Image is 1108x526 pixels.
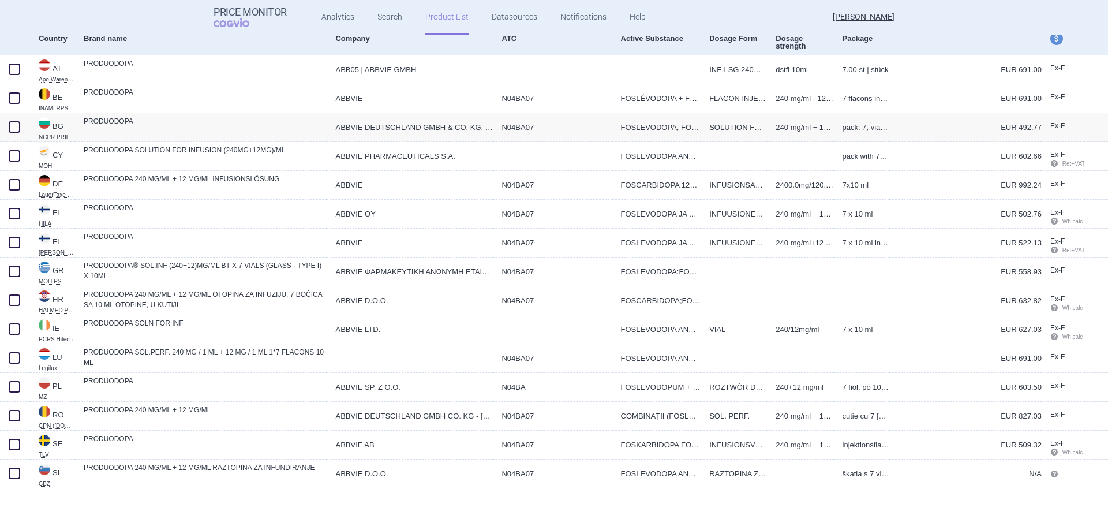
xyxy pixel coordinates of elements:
img: Ireland [39,319,50,331]
a: 240 mg/ml + 12 mg/ml [767,402,833,430]
a: Ex-F [1042,349,1084,366]
span: Ex-factory price [1050,237,1065,245]
abbr: TLV — Online database developed by the Dental and Pharmaceuticals Benefits Agency, Sweden. [39,452,75,458]
a: PRODUODOPA [84,232,327,252]
abbr: Legilux — List of medicinal products published by the Official Journal of the Grand Duchy of Luxe... [39,365,75,371]
span: Ex-factory price [1050,64,1065,72]
a: SOLUTION FOR INFUSION [701,113,767,141]
a: Ex-F [1042,89,1084,106]
a: FOSLEVODOPA JA DEKARBOKSYLAASIN ESTÄJÄ [612,229,701,257]
a: FOSLEVODOPA:FOSCARBIDOPA [612,258,701,286]
span: Ex-factory price [1050,122,1065,130]
a: FOSLEVODOPA JA DEKARBOKSYLAASIN ESTÄJÄ [612,200,701,228]
a: EUR 509.32 [889,431,1042,459]
abbr: KELA — Pharmaceutical Database of medicinal products maintained by Kela, Finland. [39,250,75,256]
a: PLPLMZ [30,376,75,400]
img: Austria [39,59,50,71]
a: FOSLEVODOPA AND DECARBOXYLASE INHIBITOR [612,142,701,170]
a: 240 mg/ml + 12 mg/ml [767,200,833,228]
a: Ex-F Ret+VAT calc [1042,147,1084,173]
a: škatla s 7 vialami z 10 ml raztopine [834,460,889,488]
a: Ex-F [1042,176,1084,193]
a: ABB05 | ABBVIE GMBH [327,55,493,84]
a: PRODUODOPA 240 MG/ML + 12 MG/ML OTOPINA ZA INFUZIJU, 7 BOČICA SA 10 ML OTOPINE, U KUTIJI [84,289,327,310]
a: PRODUODOPA 240 MG/ML + 12 MG/ML RAZTOPINA ZA INFUNDIRANJE [84,462,327,483]
a: ABBVIE PHARMACEUTICALS S.A. [327,142,493,170]
a: EUR 492.77 [889,113,1042,141]
span: Ex-factory price [1050,353,1065,361]
a: Ex-F Wh calc [1042,435,1084,462]
a: N04BA07 [493,402,612,430]
abbr: MOH PS — List of medicinal products published by the Ministry of Health, Greece. [39,279,75,285]
a: INFUUSIONESTE, LIUOS [701,229,767,257]
a: ATATApo-Warenv.III [30,58,75,83]
a: BEBEINAMI RPS [30,87,75,111]
a: PRODUODOPA [84,58,327,79]
abbr: LauerTaxe CGM — Complex database for German drug information provided by commercial provider CGM ... [39,192,75,198]
img: Poland [39,377,50,389]
a: EUR 603.50 [889,373,1042,401]
a: ABBVIE [327,84,493,113]
a: N04BA07 [493,84,612,113]
a: 240/12MG/ML [767,315,833,344]
span: Ret+VAT calc [1050,161,1097,167]
a: BGBGNCPR PRIL [30,116,75,140]
a: Ex-F [1042,60,1084,77]
img: Slovenia [39,464,50,475]
a: Ex-F Ret+VAT calc [1042,233,1084,260]
a: SESETLV [30,434,75,458]
a: FLACON INJECTABLE [701,84,767,113]
span: Ex-factory price [1050,411,1065,419]
abbr: Apo-Warenv.III — Apothekerverlag Warenverzeichnis. Online database developed by the Österreichisc... [39,77,75,83]
img: Bulgaria [39,117,50,129]
a: EUR 558.93 [889,258,1042,286]
a: ABBVIE D.O.O. [327,460,493,488]
a: Injektionsflaska, 7 x 10 ml [834,431,889,459]
a: SISICBZ [30,462,75,487]
div: ATC [501,24,612,53]
a: DEDELauerTaxe CGM [30,174,75,198]
a: Ex-F Wh calc [1042,291,1084,318]
a: FOSKARBIDOPA FOSLEVODOPA [612,431,701,459]
a: FOSCARBIDOPA 120 MG | FOSLEVODOPA 2400 MG [612,171,701,199]
span: Ex-factory price [1050,295,1065,303]
a: EUR 627.03 [889,315,1042,344]
a: 7.00 ST | Stück [834,55,889,84]
a: GRGRMOH PS [30,260,75,285]
a: PRODUODOPA [84,87,327,108]
span: Wh calc [1050,305,1083,311]
div: Active Substance [621,24,701,53]
span: Ex-factory price [1050,439,1065,447]
a: 7 fiol. po 10 ml [834,373,889,401]
a: ABBVIE ΦΑΡΜΑΚΕΥΤΙΚΗ ΑΝΩΝΥΜΗ ΕΤΑΙΡΕΙΑ Δ.Τ. ABBVIE A.E. [327,258,493,286]
a: ROROCPN ([DOMAIN_NAME]) [30,405,75,429]
a: FOSLEVODOPA AND FOSCARBIDOPA [612,315,701,344]
div: Dosage Form [709,24,767,53]
span: Ex-factory price [1050,324,1065,332]
a: ABBVIE [327,171,493,199]
a: EUR 691.00 [889,55,1042,84]
span: COGVIO [214,18,265,27]
a: INFUSIONSAMPULLEN [701,171,767,199]
a: N04BA07 [493,171,612,199]
a: Ex-F [1042,378,1084,395]
a: N04BA07 [493,258,612,286]
a: EUR 691.00 [889,84,1042,113]
a: SOL. PERF. [701,402,767,430]
a: EUR 522.13 [889,229,1042,257]
a: INF-LSG 240MG+12MG/ML [701,55,767,84]
a: 240 mg/ml+12 mg/ml [767,229,833,257]
a: N04BA07 [493,113,612,141]
a: COMBINAȚII (FOSLEVODOPUM + FOSCARBIDOPUM) [612,402,701,430]
abbr: HILA — List of medicinal products published by the Ministry of Social Affairs and Health, Finland. [39,221,75,227]
a: 7 x 10 ml [834,200,889,228]
div: Brand name [84,24,327,53]
abbr: PCRS Hitech — Online database by Primary Care Reimbursement Service, part of the Health Services ... [39,337,75,342]
img: Finland [39,204,50,215]
a: FIFI[PERSON_NAME] [30,232,75,256]
a: N/A [889,460,1042,488]
a: PRODUODOPA [84,203,327,223]
a: ABBVIE SP. Z O.O. [327,373,493,401]
a: FOSLEVODOPUM + FOSCARBIDOPUM [612,373,701,401]
img: Romania [39,406,50,417]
